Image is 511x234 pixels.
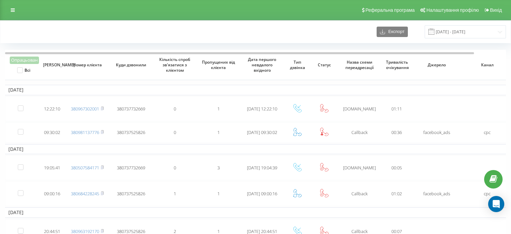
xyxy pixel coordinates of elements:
[247,106,277,112] span: [DATE] 12:22:10
[43,62,61,68] span: [PERSON_NAME]
[315,62,333,68] span: Статус
[386,60,407,70] span: Тривалість очікування
[377,27,408,37] button: Експорт
[217,191,220,197] span: 1
[381,181,412,206] td: 01:02
[39,123,66,143] td: 09:30:02
[385,29,404,34] span: Експорт
[426,7,479,13] span: Налаштування профілю
[417,62,457,68] span: Джерело
[39,97,66,121] td: 12:22:10
[247,191,277,197] span: [DATE] 09:00:16
[174,165,176,171] span: 0
[247,129,277,135] span: [DATE] 09:30:02
[338,156,381,180] td: [DOMAIN_NAME]
[115,62,148,68] span: Куди дзвонили
[117,129,145,135] span: 380737525826
[338,181,381,206] td: Сallback
[17,67,30,73] label: Всі
[468,62,507,68] span: Канал
[412,181,462,206] td: facebook_ads
[217,106,220,112] span: 1
[381,97,412,121] td: 01:11
[288,60,306,70] span: Тип дзвінка
[217,129,220,135] span: 1
[117,165,145,171] span: 380737732669
[381,123,412,143] td: 00:36
[71,165,99,171] a: 380507584171
[71,106,99,112] a: 380967302001
[217,165,220,171] span: 3
[158,57,191,73] span: Кількість спроб зв'язатися з клієнтом
[71,129,99,135] a: 380981137776
[174,191,176,197] span: 1
[246,57,279,73] span: Дата першого невдалого вхідного
[490,7,502,13] span: Вихід
[343,60,376,70] span: Назва схеми переадресації
[174,129,176,135] span: 0
[412,123,462,143] td: facebook_ads
[338,123,381,143] td: Сallback
[366,7,415,13] span: Реферальна програма
[338,97,381,121] td: [DOMAIN_NAME]
[202,60,235,70] span: Пропущених від клієнта
[174,106,176,112] span: 0
[71,191,99,197] a: 380684228245
[381,156,412,180] td: 00:05
[71,62,104,68] span: Номер клієнта
[247,165,277,171] span: [DATE] 19:04:39
[488,196,504,212] div: Open Intercom Messenger
[117,191,145,197] span: 380737525826
[39,156,66,180] td: 19:05:41
[117,106,145,112] span: 380737732669
[39,181,66,206] td: 09:00:16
